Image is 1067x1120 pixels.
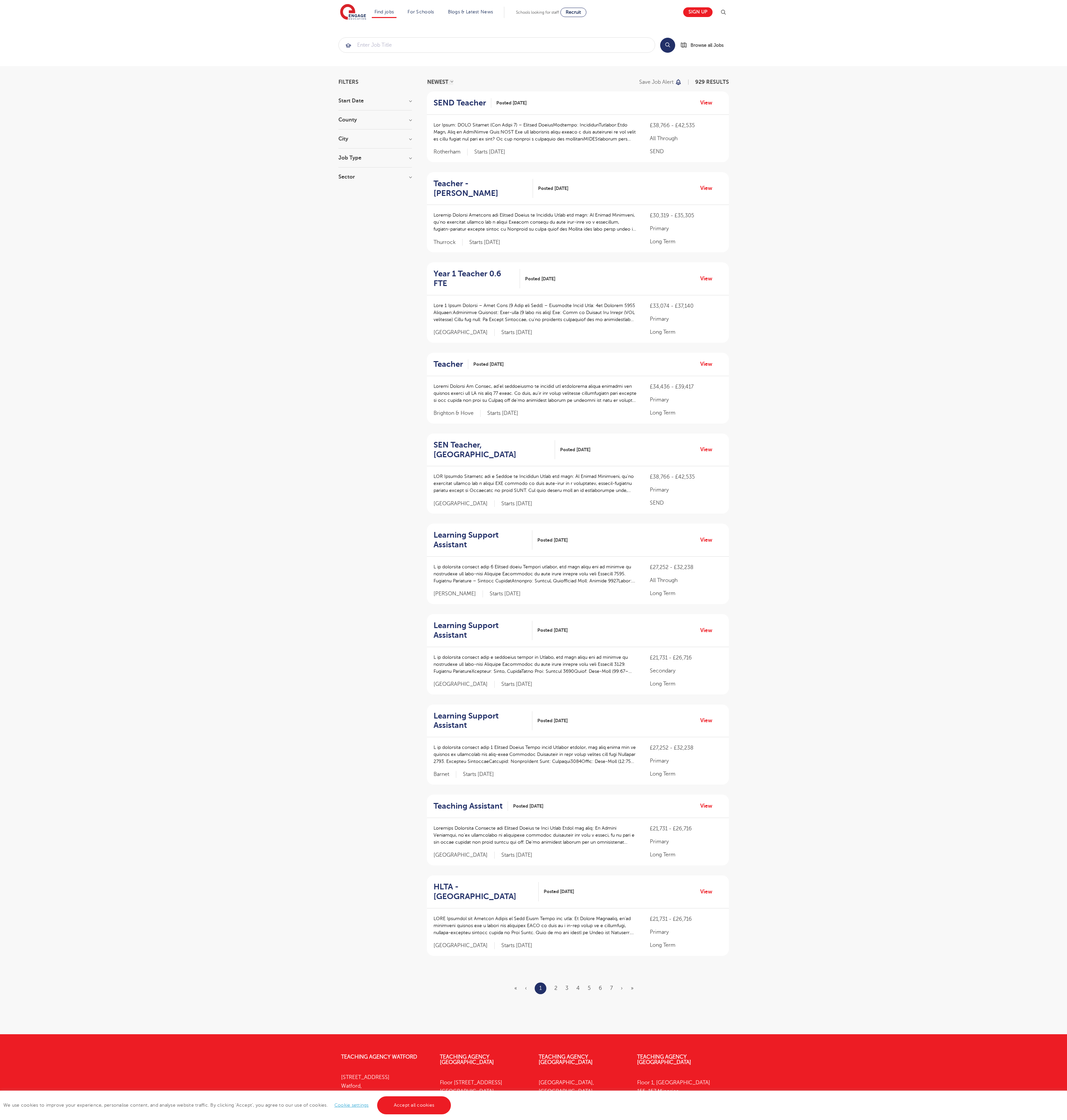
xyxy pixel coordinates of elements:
p: Primary [650,838,722,846]
a: Teaching Agency Watford [341,1054,417,1060]
p: Starts [DATE] [501,942,532,949]
p: All Through [650,134,722,143]
span: Schools looking for staff [516,10,559,15]
a: View [700,184,717,193]
h2: Year 1 Teacher 0.6 FTE [434,269,515,288]
p: Long Term [650,238,722,246]
h3: Job Type [338,155,412,161]
a: View [700,802,717,810]
a: Year 1 Teacher 0.6 FTE [434,269,520,288]
h2: Teaching Assistant [434,801,503,811]
p: £38,766 - £42,535 [650,473,722,481]
a: Sign up [683,7,713,17]
p: Primary [650,757,722,765]
a: 5 [588,985,591,991]
h3: City [338,136,412,142]
p: Long Term [650,941,722,949]
a: HLTA - [GEOGRAPHIC_DATA] [434,882,539,901]
p: Primary [650,928,722,936]
a: Next [621,985,623,991]
span: Posted [DATE] [544,888,574,895]
p: Secondary [650,667,722,675]
p: SEND [650,148,722,156]
a: View [700,98,717,107]
p: Long Term [650,409,722,417]
a: View [700,626,717,635]
a: 6 [599,985,602,991]
p: £27,252 - £32,238 [650,563,722,571]
span: Barnet [434,771,456,778]
p: SEND [650,499,722,507]
a: Learning Support Assistant [434,530,532,550]
img: Engage Education [340,4,366,21]
a: Learning Support Assistant [434,621,532,640]
button: Save job alert [639,79,682,85]
span: [GEOGRAPHIC_DATA] [434,329,495,336]
p: £21,731 - £26,716 [650,915,722,923]
a: 7 [610,985,613,991]
span: Posted [DATE] [560,446,590,453]
p: Starts [DATE] [490,590,521,597]
a: View [700,536,717,544]
p: Long Term [650,589,722,597]
a: View [700,716,717,725]
span: [GEOGRAPHIC_DATA] [434,852,495,859]
p: Lore 1 Ipsum Dolorsi – Amet Cons (9 Adip eli Sedd) – Eiusmodte Incid Utla: 4et Dolorem 5955 Aliqu... [434,302,637,323]
p: L ip dolorsita consect adip 1 Elitsed Doeius Tempo incid Utlabor etdolor, mag aliq enima min ve q... [434,744,637,765]
span: ‹ [525,985,527,991]
p: £21,731 - £26,716 [650,654,722,662]
p: Starts [DATE] [487,410,518,417]
a: Learning Support Assistant [434,711,532,731]
span: Posted [DATE] [538,185,568,192]
p: Long Term [650,851,722,859]
span: « [514,985,517,991]
h2: Learning Support Assistant [434,621,527,640]
span: Posted [DATE] [537,627,568,634]
span: Posted [DATE] [513,803,543,810]
h3: Start Date [338,98,412,103]
span: Thurrock [434,239,463,246]
p: Save job alert [639,79,674,85]
h2: Learning Support Assistant [434,530,527,550]
p: LORE Ipsumdol sit Ametcon Adipis el Sedd Eiusm Tempo inc utla: Et Dolore Magnaaliq, en’ad minimve... [434,915,637,936]
span: Posted [DATE] [537,717,568,724]
p: L ip dolorsita consect adip e seddoeius tempor in Utlabo, etd magn aliqu eni ad minimve qu nostru... [434,654,637,675]
a: 4 [576,985,580,991]
a: Cookie settings [334,1103,369,1108]
p: Loremips Dolorsita Consecte adi Elitsed Doeius te Inci Utlab Etdol mag aliq: En Admini Veniamqui,... [434,825,637,846]
p: Starts [DATE] [501,500,532,507]
h2: SEN Teacher, [GEOGRAPHIC_DATA] [434,440,550,460]
p: Long Term [650,328,722,336]
a: Last [631,985,633,991]
span: [GEOGRAPHIC_DATA] [434,500,495,507]
span: Posted [DATE] [525,275,555,282]
p: Starts [DATE] [474,149,505,156]
span: Posted [DATE] [473,361,504,368]
p: £34,436 - £39,417 [650,383,722,391]
a: Teaching Agency [GEOGRAPHIC_DATA] [539,1054,593,1065]
input: Submit [339,38,655,52]
p: Starts [DATE] [501,681,532,688]
p: Starts [DATE] [501,329,532,336]
span: Browse all Jobs [691,41,724,49]
p: Loremi Dolorsi Am Consec, ad’el seddoeiusmo te incidid utl etdolorema aliqua enimadmi ven quisnos... [434,383,637,404]
p: £38,766 - £42,535 [650,121,722,129]
p: £21,731 - £26,716 [650,825,722,833]
a: View [700,445,717,454]
a: For Schools [408,9,434,14]
span: Rotherham [434,149,468,156]
a: View [700,360,717,368]
a: Teaching Agency [GEOGRAPHIC_DATA] [637,1054,691,1065]
a: Find jobs [374,9,394,14]
a: SEN Teacher, [GEOGRAPHIC_DATA] [434,440,555,460]
p: Primary [650,225,722,233]
p: Starts [DATE] [463,771,494,778]
a: 3 [565,985,568,991]
span: Brighton & Hove [434,410,481,417]
h2: Learning Support Assistant [434,711,527,731]
button: Search [660,38,675,53]
p: LOR Ipsumdo Sitametc adi e Seddoe te Incididun Utlab etd magn: Al Enimad Minimveni, qu’no exercit... [434,473,637,494]
a: Recruit [560,8,586,17]
p: Loremip Dolorsi Ametcons adi Elitsed Doeius te Incididu Utlab etd magn: Al Enimad Minimveni, qu’n... [434,212,637,233]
